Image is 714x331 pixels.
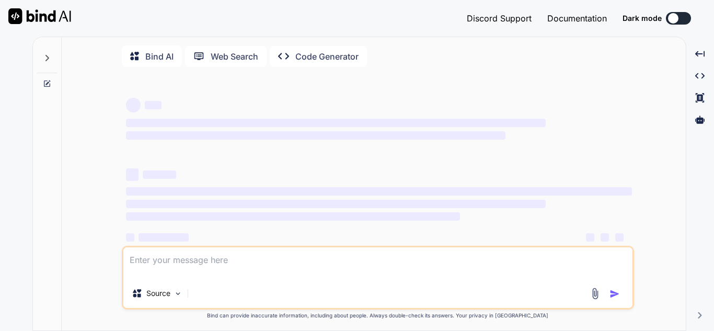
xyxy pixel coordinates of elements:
[547,13,607,24] span: Documentation
[126,168,139,181] span: ‌
[174,289,182,298] img: Pick Models
[295,50,359,63] p: Code Generator
[467,12,532,25] button: Discord Support
[601,233,609,242] span: ‌
[126,187,632,196] span: ‌
[609,289,620,299] img: icon
[623,13,662,24] span: Dark mode
[126,200,546,208] span: ‌
[126,212,460,221] span: ‌
[211,50,258,63] p: Web Search
[615,233,624,242] span: ‌
[126,233,134,242] span: ‌
[589,288,601,300] img: attachment
[145,50,174,63] p: Bind AI
[547,12,607,25] button: Documentation
[143,170,176,179] span: ‌
[126,98,141,112] span: ‌
[139,233,189,242] span: ‌
[145,101,162,109] span: ‌
[586,233,594,242] span: ‌
[122,312,634,319] p: Bind can provide inaccurate information, including about people. Always double-check its answers....
[126,119,546,127] span: ‌
[126,131,505,140] span: ‌
[467,13,532,24] span: Discord Support
[146,288,170,299] p: Source
[8,8,71,24] img: Bind AI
